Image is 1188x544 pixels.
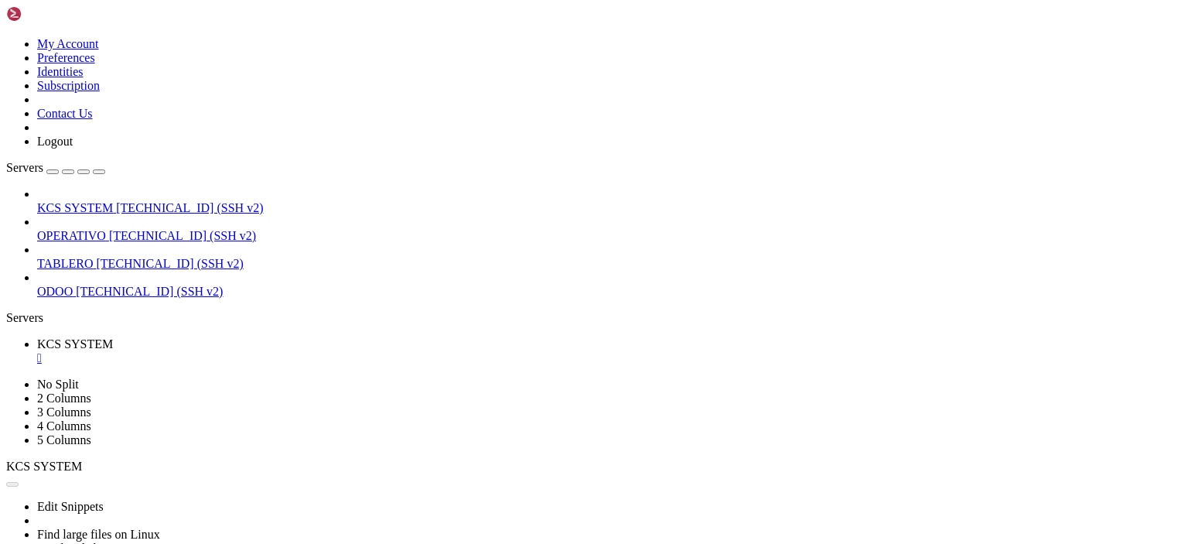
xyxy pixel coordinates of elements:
span: KCS SYSTEM [6,460,82,473]
span: [TECHNICAL_ID] (SSH v2) [116,201,263,214]
span: ODOO [37,285,73,298]
a: KCS SYSTEM [37,337,1182,365]
span: [TECHNICAL_ID] (SSH v2) [109,229,256,242]
a: No Split [37,378,79,391]
div: (0, 1) [6,19,12,33]
li: ODOO [TECHNICAL_ID] (SSH v2) [37,271,1182,299]
div: Servers [6,311,1182,325]
a: Identities [37,65,84,78]
a: Logout [37,135,73,148]
span: [TECHNICAL_ID] (SSH v2) [76,285,223,298]
x-row: Connecting [TECHNICAL_ID]... [6,6,986,19]
a: Find large files on Linux [37,528,160,541]
a: TABLERO [TECHNICAL_ID] (SSH v2) [37,257,1182,271]
a: 3 Columns [37,405,91,419]
span: TABLERO [37,257,94,270]
a:  [37,351,1182,365]
img: Shellngn [6,6,95,22]
li: OPERATIVO [TECHNICAL_ID] (SSH v2) [37,215,1182,243]
li: KCS SYSTEM [TECHNICAL_ID] (SSH v2) [37,187,1182,215]
a: 5 Columns [37,433,91,446]
a: Edit Snippets [37,500,104,513]
li: TABLERO [TECHNICAL_ID] (SSH v2) [37,243,1182,271]
span: Servers [6,161,43,174]
a: KCS SYSTEM [TECHNICAL_ID] (SSH v2) [37,201,1182,215]
a: 4 Columns [37,419,91,433]
a: 2 Columns [37,392,91,405]
span: KCS SYSTEM [37,337,113,351]
a: OPERATIVO [TECHNICAL_ID] (SSH v2) [37,229,1182,243]
a: Contact Us [37,107,93,120]
a: Preferences [37,51,95,64]
a: Subscription [37,79,100,92]
a: ODOO [TECHNICAL_ID] (SSH v2) [37,285,1182,299]
span: OPERATIVO [37,229,106,242]
a: My Account [37,37,99,50]
a: Servers [6,161,105,174]
span: [TECHNICAL_ID] (SSH v2) [97,257,244,270]
span: KCS SYSTEM [37,201,113,214]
